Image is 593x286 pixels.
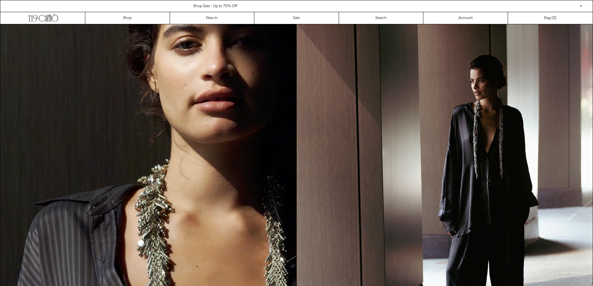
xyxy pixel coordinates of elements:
[170,12,255,24] a: New In
[508,12,593,24] a: Bag ()
[553,16,555,21] span: 0
[254,12,339,24] a: Sale
[85,12,170,24] a: Shop
[193,4,237,9] a: Shop Sale - Up to 70% Off
[553,15,556,21] span: )
[339,12,424,24] a: Search
[423,12,508,24] a: Account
